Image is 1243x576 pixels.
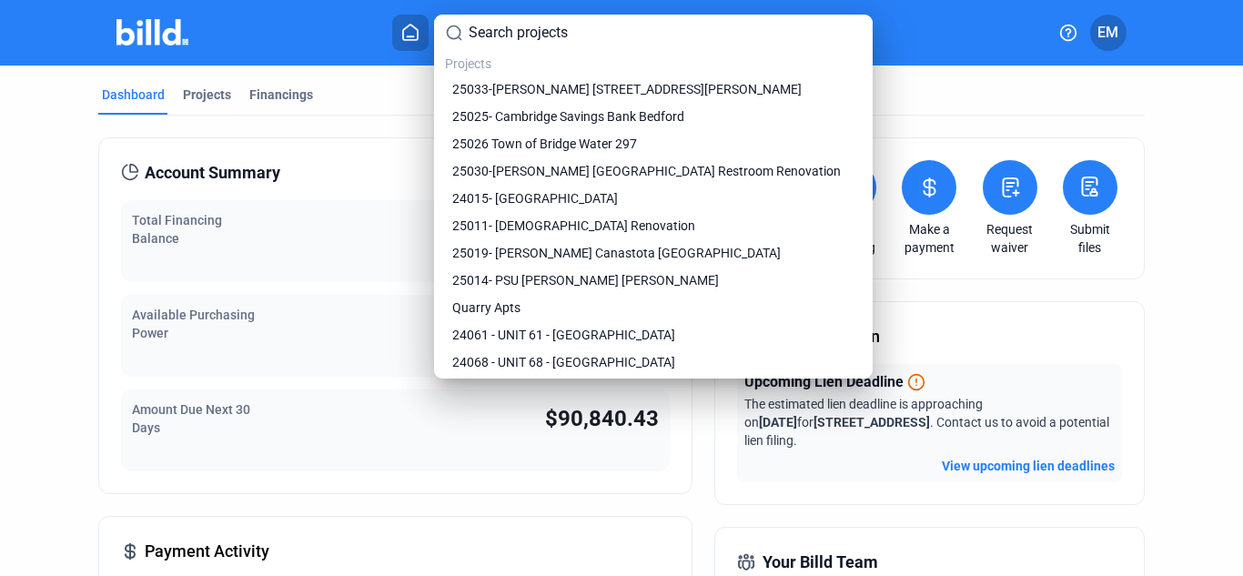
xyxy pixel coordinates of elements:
span: 25011- [DEMOGRAPHIC_DATA] Renovation [452,217,695,235]
span: 25030-[PERSON_NAME] [GEOGRAPHIC_DATA] Restroom Renovation [452,162,841,180]
span: 25019- [PERSON_NAME] Canastota [GEOGRAPHIC_DATA] [452,244,781,262]
span: 24015- [GEOGRAPHIC_DATA] [452,189,618,207]
span: 25026 Town of Bridge Water 297 [452,135,637,153]
span: 24061 - UNIT 61 - [GEOGRAPHIC_DATA] [452,326,675,344]
span: Quarry Apts [452,298,520,317]
input: Search projects [469,22,862,44]
span: 25033-[PERSON_NAME] [STREET_ADDRESS][PERSON_NAME] [452,80,802,98]
span: 25014- PSU [PERSON_NAME] [PERSON_NAME] [452,271,719,289]
span: Projects [445,56,491,71]
span: 25025- Cambridge Savings Bank Bedford [452,107,684,126]
span: 24068 - UNIT 68 - [GEOGRAPHIC_DATA] [452,353,675,371]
